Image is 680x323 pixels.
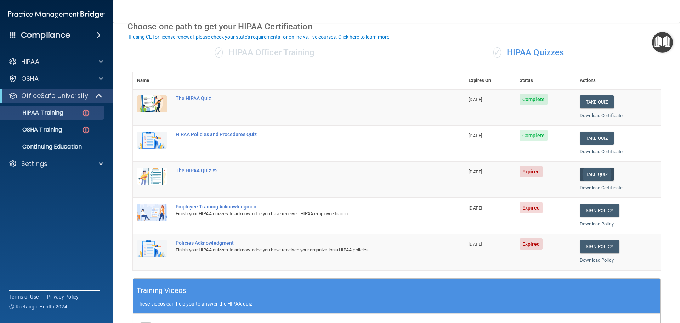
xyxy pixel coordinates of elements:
[129,34,391,39] div: If using CE for license renewal, please check your state's requirements for online vs. live cours...
[176,240,429,246] div: Policies Acknowledgment
[8,160,103,168] a: Settings
[520,94,548,105] span: Complete
[81,108,90,117] img: danger-circle.6113f641.png
[176,204,429,210] div: Employee Training Acknowledgment
[580,113,623,118] a: Download Certificate
[580,168,614,181] button: Take Quiz
[5,126,62,133] p: OSHA Training
[520,202,543,213] span: Expired
[21,57,39,66] p: HIPAA
[21,91,88,100] p: OfficeSafe University
[8,7,105,22] img: PMB logo
[580,95,614,108] button: Take Quiz
[133,42,397,63] div: HIPAA Officer Training
[47,293,79,300] a: Privacy Policy
[21,74,39,83] p: OSHA
[557,273,671,301] iframe: Drift Widget Chat Controller
[469,133,482,138] span: [DATE]
[520,238,543,250] span: Expired
[133,72,171,89] th: Name
[652,32,673,53] button: Open Resource Center
[580,240,619,253] a: Sign Policy
[576,72,661,89] th: Actions
[580,149,623,154] a: Download Certificate
[580,185,623,190] a: Download Certificate
[493,47,501,58] span: ✓
[464,72,515,89] th: Expires On
[9,293,39,300] a: Terms of Use
[520,130,548,141] span: Complete
[9,303,67,310] span: Ⓒ Rectangle Health 2024
[21,160,47,168] p: Settings
[580,257,614,263] a: Download Policy
[127,33,392,40] button: If using CE for license renewal, please check your state's requirements for online vs. live cours...
[176,210,429,218] div: Finish your HIPAA quizzes to acknowledge you have received HIPAA employee training.
[580,221,614,227] a: Download Policy
[137,284,186,297] h5: Training Videos
[137,301,657,307] p: These videos can help you to answer the HIPAA quiz
[21,30,70,40] h4: Compliance
[580,132,614,145] button: Take Quiz
[397,42,661,63] div: HIPAA Quizzes
[8,57,103,66] a: HIPAA
[8,74,103,83] a: OSHA
[176,168,429,173] div: The HIPAA Quiz #2
[176,246,429,254] div: Finish your HIPAA quizzes to acknowledge you have received your organization’s HIPAA policies.
[580,204,619,217] a: Sign Policy
[469,241,482,247] span: [DATE]
[215,47,223,58] span: ✓
[469,97,482,102] span: [DATE]
[8,91,103,100] a: OfficeSafe University
[515,72,576,89] th: Status
[469,205,482,211] span: [DATE]
[469,169,482,174] span: [DATE]
[520,166,543,177] span: Expired
[5,109,63,116] p: HIPAA Training
[5,143,101,150] p: Continuing Education
[176,132,429,137] div: HIPAA Policies and Procedures Quiz
[176,95,429,101] div: The HIPAA Quiz
[81,126,90,134] img: danger-circle.6113f641.png
[127,16,666,37] div: Choose one path to get your HIPAA Certification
